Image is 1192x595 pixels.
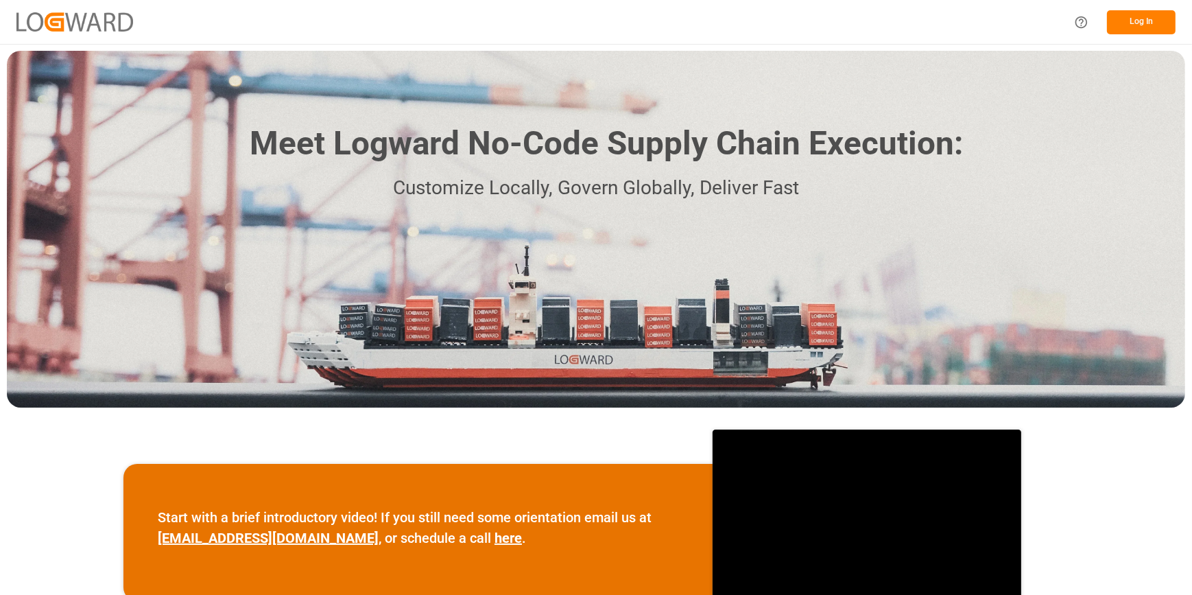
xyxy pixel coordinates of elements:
[1107,10,1176,34] button: Log In
[158,507,678,548] p: Start with a brief introductory video! If you still need some orientation email us at , or schedu...
[229,173,963,204] p: Customize Locally, Govern Globally, Deliver Fast
[158,530,379,546] a: [EMAIL_ADDRESS][DOMAIN_NAME]
[250,119,963,168] h1: Meet Logward No-Code Supply Chain Execution:
[16,12,133,31] img: Logward_new_orange.png
[1066,7,1097,38] button: Help Center
[494,530,522,546] a: here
